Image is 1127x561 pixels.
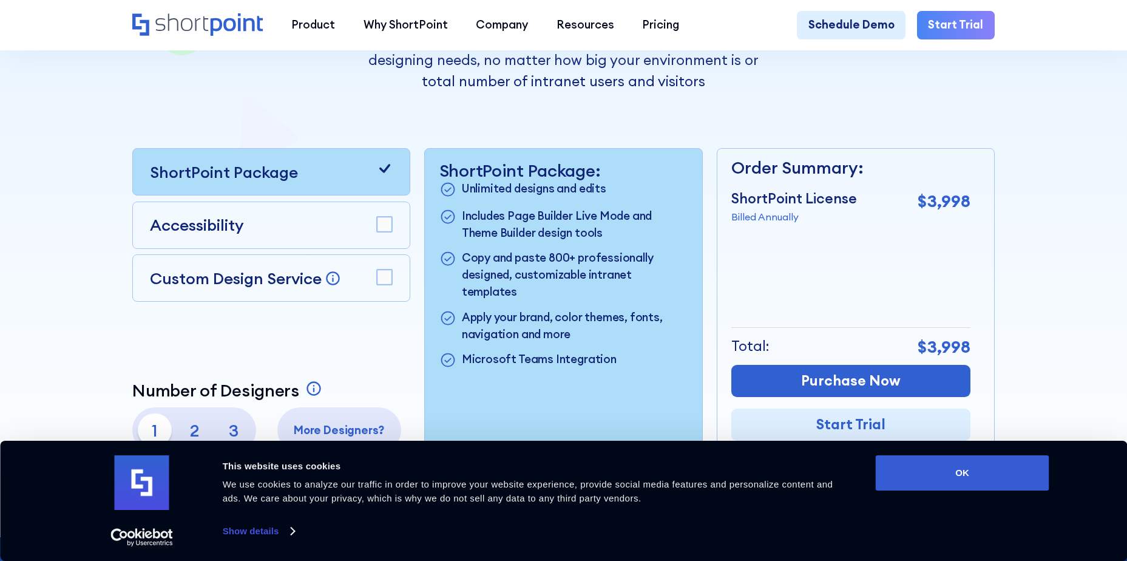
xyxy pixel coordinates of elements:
p: Number of Designers [132,380,299,400]
div: Why ShortPoint [364,16,448,33]
p: ShortPoint Package [150,160,298,184]
a: Start Trial [731,409,970,441]
p: Accessibility [150,213,244,237]
p: $3,998 [918,188,970,214]
p: Includes Page Builder Live Mode and Theme Builder design tools [462,208,688,242]
a: Why ShortPoint [350,11,462,39]
a: Product [277,11,349,39]
p: 3 [217,413,251,447]
a: Home [132,13,263,38]
p: Billed Annually [731,209,857,224]
a: Number of Designers [132,380,325,400]
a: Resources [543,11,628,39]
a: Company [462,11,542,39]
a: Purchase Now [731,365,970,397]
a: Schedule Demo [797,11,905,39]
iframe: Chat Widget [909,420,1127,561]
p: 2 [177,413,211,447]
p: Apply your brand, color themes, fonts, navigation and more [462,309,688,343]
img: logo [115,455,169,510]
p: Copy and paste 800+ professionally designed, customizable intranet templates [462,250,688,301]
p: Custom Design Service [150,268,322,288]
p: Unlimited designs and edits [462,180,606,199]
a: Pricing [628,11,693,39]
p: ShortPoint pricing is aligned with your sites building and designing needs, no matter how big you... [352,29,774,92]
a: Start Trial [917,11,995,39]
p: $3,998 [918,334,970,359]
p: Order Summary: [731,155,970,180]
span: We use cookies to analyze our traffic in order to improve your website experience, provide social... [223,479,833,503]
a: Usercentrics Cookiebot - opens in a new window [89,528,195,546]
div: This website uses cookies [223,459,848,474]
a: Show details [223,522,294,540]
button: OK [876,455,1049,491]
div: Resources [557,16,614,33]
div: Company [476,16,528,33]
p: 1 [138,413,172,447]
p: Microsoft Teams Integration [462,351,617,369]
p: ShortPoint Package: [439,160,688,180]
div: Pricing [642,16,679,33]
p: More Designers? [283,422,396,439]
p: Total: [731,336,769,357]
div: Product [291,16,335,33]
p: ShortPoint License [731,188,857,209]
